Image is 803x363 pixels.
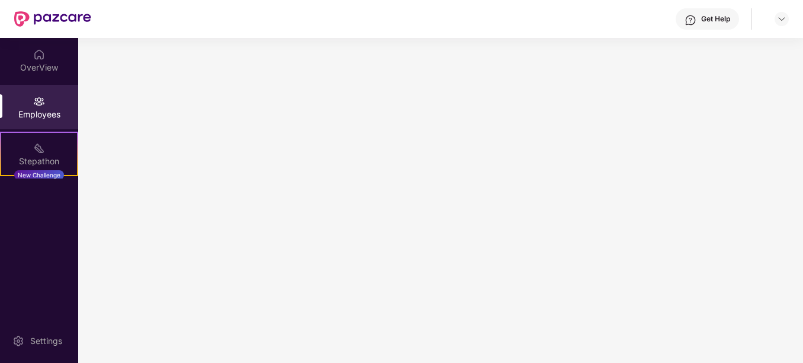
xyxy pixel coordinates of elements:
img: svg+xml;base64,PHN2ZyBpZD0iSGVscC0zMngzMiIgeG1sbnM9Imh0dHA6Ly93d3cudzMub3JnLzIwMDAvc3ZnIiB3aWR0aD... [685,14,696,26]
img: svg+xml;base64,PHN2ZyBpZD0iU2V0dGluZy0yMHgyMCIgeG1sbnM9Imh0dHA6Ly93d3cudzMub3JnLzIwMDAvc3ZnIiB3aW... [12,335,24,347]
div: Stepathon [1,155,77,167]
img: svg+xml;base64,PHN2ZyB4bWxucz0iaHR0cDovL3d3dy53My5vcmcvMjAwMC9zdmciIHdpZHRoPSIyMSIgaGVpZ2h0PSIyMC... [33,142,45,154]
img: svg+xml;base64,PHN2ZyBpZD0iRHJvcGRvd24tMzJ4MzIiIHhtbG5zPSJodHRwOi8vd3d3LnczLm9yZy8yMDAwL3N2ZyIgd2... [777,14,786,24]
img: New Pazcare Logo [14,11,91,27]
img: svg+xml;base64,PHN2ZyBpZD0iRW1wbG95ZWVzIiB4bWxucz0iaHR0cDovL3d3dy53My5vcmcvMjAwMC9zdmciIHdpZHRoPS... [33,95,45,107]
div: New Challenge [14,170,64,180]
img: svg+xml;base64,PHN2ZyBpZD0iSG9tZSIgeG1sbnM9Imh0dHA6Ly93d3cudzMub3JnLzIwMDAvc3ZnIiB3aWR0aD0iMjAiIG... [33,49,45,60]
div: Get Help [701,14,730,24]
div: Settings [27,335,66,347]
